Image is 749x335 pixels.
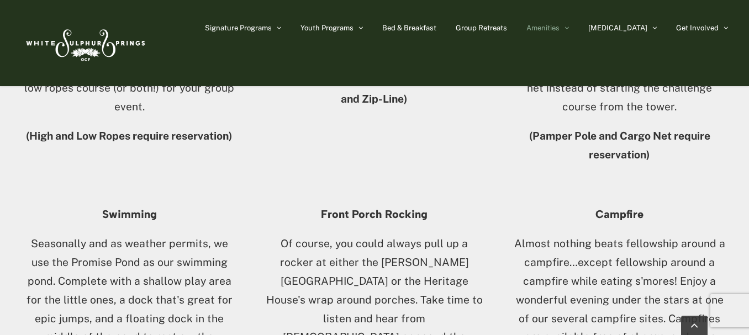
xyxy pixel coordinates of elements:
span: [MEDICAL_DATA] [588,24,647,31]
strong: (Reservation required for Climbing Wall and Zip-Line) [275,74,473,105]
span: Signature Programs [205,24,272,31]
span: Bed & Breakfast [382,24,436,31]
h4: Swimming [21,208,238,220]
img: White Sulphur Springs Logo [21,17,148,69]
h4: Front Porch Rocking [266,208,483,220]
span: Get Involved [676,24,719,31]
strong: (High and Low Ropes require reservation) [26,130,233,142]
span: Youth Programs [300,24,354,31]
h4: Campfire [511,208,728,220]
strong: (Pamper Pole and Cargo Net require reservation) [529,130,710,161]
span: Group Retreats [456,24,507,31]
span: Amenities [526,24,560,31]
